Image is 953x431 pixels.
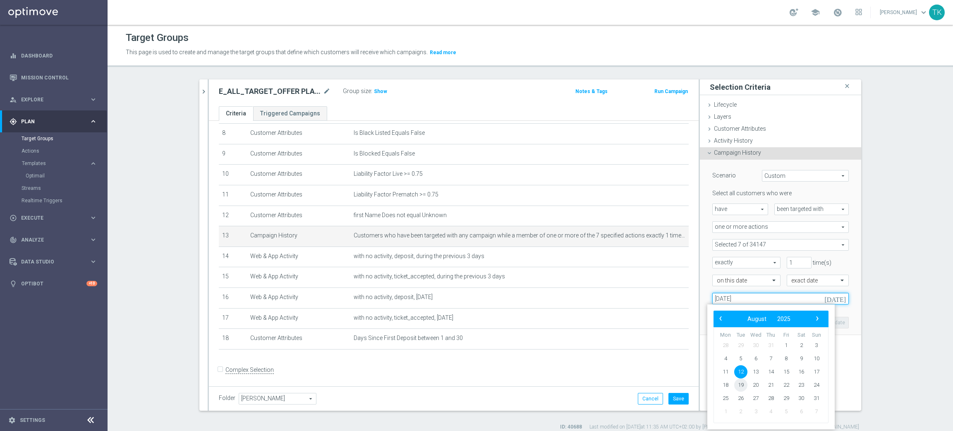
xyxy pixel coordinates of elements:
i: equalizer [10,52,17,60]
a: Settings [20,418,45,423]
td: 17 [219,308,247,329]
div: Mission Control [10,67,97,89]
button: Mission Control [9,74,98,81]
i: keyboard_arrow_right [89,236,97,244]
span: E_MIN-LOW_AUTO_CASHBACK_DAILY 1DEPO TUESDAY 50 TO 150_WEEKLY E_MED-HIGH_AUTO_CASHBACK_DAILY 1DEPO... [713,239,848,250]
button: track_changes Analyze keyboard_arrow_right [9,237,98,243]
div: Streams [22,182,107,194]
span: Customers who have been targeted with any campaign while a member of one or more of the 7 specifi... [354,232,685,239]
h1: Target Groups [126,32,189,44]
div: Data Studio [10,258,89,266]
span: 28 [719,339,732,352]
span: Activity History [714,137,753,144]
label: Last modified on [DATE] at 11:35 AM UTC+02:00 by [PERSON_NAME][EMAIL_ADDRESS][PERSON_NAME][DOMAIN... [589,424,859,431]
td: 8 [219,124,247,144]
span: Liability Factor Prematch >= 0.75 [354,191,438,198]
button: person_search Explore keyboard_arrow_right [9,96,98,103]
button: lightbulb Optibot +10 [9,280,98,287]
td: 14 [219,247,247,267]
span: 1 [780,339,793,352]
span: 30 [795,392,808,405]
button: Read more [429,48,457,57]
button: August [742,314,772,324]
i: keyboard_arrow_right [89,258,97,266]
span: 20 [749,378,762,392]
span: 25 [719,392,732,405]
span: 7 [764,352,778,365]
span: 4 [719,352,732,365]
span: 29 [734,339,747,352]
button: › [812,314,822,324]
span: Liability Factor Live >= 0.75 [354,170,423,177]
a: [PERSON_NAME]keyboard_arrow_down [879,6,929,19]
button: chevron_right [199,79,208,104]
span: Show [374,89,387,94]
span: with no activity, deposit, during the previous 3 days [354,253,484,260]
span: 24 [810,378,823,392]
a: Realtime Triggers [22,197,86,204]
div: equalizer Dashboard [9,53,98,59]
span: 8 [780,352,793,365]
th: weekday [733,332,749,339]
span: with no activity, deposit, [DATE] [354,294,433,301]
td: Customer Attributes [247,165,350,185]
td: Campaign History [247,226,350,247]
td: Web & App Activity [247,287,350,308]
td: 9 [219,144,247,165]
label: ID: 40688 [560,424,582,431]
i: mode_edit [323,86,330,96]
a: Mission Control [21,67,97,89]
span: 3 [749,405,762,418]
button: ‹ [716,314,726,324]
div: Templates [22,161,89,166]
span: Explore [21,97,89,102]
span: Customer Attributes [714,125,766,132]
div: +10 [86,281,97,286]
bs-datepicker-navigation-view: ​ ​ ​ [716,314,822,324]
a: Actions [22,148,86,154]
span: 31 [764,339,778,352]
lable: Select all customers who were [712,190,792,196]
a: Target Groups [22,135,86,142]
button: Run Campaign [654,87,689,96]
i: track_changes [10,236,17,244]
div: Optimail [26,170,107,182]
span: school [811,8,820,17]
span: 11 [719,365,732,378]
h2: E_ALL_TARGET_OFFER PLANSZA I CASHBACK REM_220825 [219,86,321,96]
td: Customer Attributes [247,144,350,165]
div: Analyze [10,236,89,244]
span: with no activity, ticket_accepted, during the previous 3 days [354,273,505,280]
span: 1 [719,405,732,418]
span: Days Since First Deposit between 1 and 30 [354,335,463,342]
span: with no activity, ticket_accepted, [DATE] [354,314,453,321]
span: 10 [810,352,823,365]
span: keyboard_arrow_down [919,8,928,17]
button: Update [824,317,849,328]
td: 18 [219,329,247,350]
span: Execute [21,215,89,220]
span: 14 [764,365,778,378]
span: 2 [734,405,747,418]
span: This page is used to create and manage the target groups that define which customers will receive... [126,49,428,55]
td: Customer Attributes [247,329,350,350]
span: 3 [810,339,823,352]
span: 6 [795,405,808,418]
div: Plan [10,118,89,125]
a: Optibot [21,273,86,295]
span: 28 [764,392,778,405]
a: Optimail [26,172,86,179]
span: Layers [714,113,731,120]
div: TK [929,5,945,20]
button: 2025 [772,314,796,324]
span: August [747,316,766,322]
button: gps_fixed Plan keyboard_arrow_right [9,118,98,125]
label: Group size [343,88,371,95]
span: 21 [764,378,778,392]
div: Explore [10,96,89,103]
th: weekday [794,332,809,339]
